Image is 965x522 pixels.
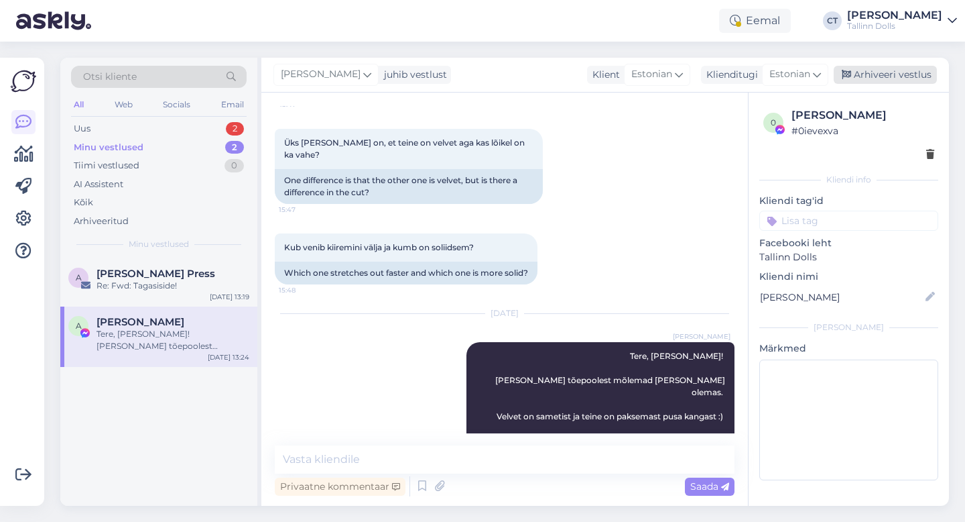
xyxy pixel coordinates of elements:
[96,316,184,328] span: Angela Kadak
[847,21,942,32] div: Tallinn Dolls
[275,169,543,204] div: One difference is that the other one is velvet, but is there a difference in the cut?
[284,242,474,252] span: Kub venib kiiremini välja ja kumb on soliidsem?
[112,96,135,113] div: Web
[847,10,942,21] div: [PERSON_NAME]
[379,68,447,82] div: juhib vestlust
[96,328,249,352] div: Tere, [PERSON_NAME]! [PERSON_NAME] tõepoolest mõlemad [PERSON_NAME] olemas. Velvet on sametist ja...
[834,66,937,84] div: Arhiveeri vestlus
[76,272,82,282] span: A
[701,68,758,82] div: Klienditugi
[74,141,143,154] div: Minu vestlused
[11,68,36,94] img: Askly Logo
[210,292,249,302] div: [DATE] 13:19
[759,236,938,250] p: Facebooki leht
[76,321,82,331] span: A
[74,178,123,191] div: AI Assistent
[719,9,791,33] div: Eemal
[275,262,537,284] div: Which one stretches out faster and which one is more solid?
[759,250,938,264] p: Tallinn Dolls
[74,122,90,136] div: Uus
[759,174,938,186] div: Kliendi info
[847,10,957,32] a: [PERSON_NAME]Tallinn Dolls
[71,96,86,113] div: All
[96,268,215,280] span: Angela Press
[587,68,620,82] div: Klient
[281,67,361,82] span: [PERSON_NAME]
[771,117,776,127] span: 0
[673,331,730,342] span: [PERSON_NAME]
[631,67,672,82] span: Estonian
[224,159,244,172] div: 0
[769,67,810,82] span: Estonian
[226,122,244,136] div: 2
[129,238,189,250] span: Minu vestlused
[208,352,249,362] div: [DATE] 13:24
[74,215,129,228] div: Arhiveeritud
[759,342,938,356] p: Märkmed
[225,141,244,154] div: 2
[690,480,729,492] span: Saada
[791,123,934,138] div: # 0ievexva
[759,211,938,231] input: Lisa tag
[284,138,527,160] span: Üks [PERSON_NAME] on, et teine on velvet aga kas lõikel on ka vahe?
[160,96,193,113] div: Socials
[823,11,842,30] div: CT
[279,285,329,295] span: 15:48
[760,290,923,305] input: Lisa nimi
[83,70,137,84] span: Otsi kliente
[759,321,938,333] div: [PERSON_NAME]
[791,107,934,123] div: [PERSON_NAME]
[74,196,93,209] div: Kõik
[759,270,938,284] p: Kliendi nimi
[279,205,329,215] span: 15:47
[74,159,139,172] div: Tiimi vestlused
[275,307,734,319] div: [DATE]
[96,280,249,292] div: Re: Fwd: Tagasiside!
[218,96,247,113] div: Email
[759,194,938,208] p: Kliendi tag'id
[275,478,405,496] div: Privaatne kommentaar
